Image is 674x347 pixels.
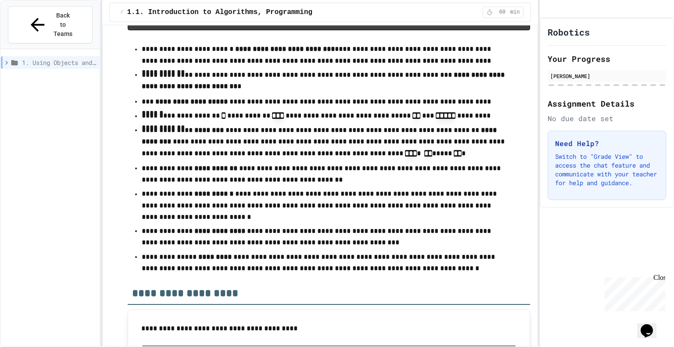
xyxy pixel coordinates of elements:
[548,97,666,110] h2: Assignment Details
[555,138,659,149] h3: Need Help?
[22,58,96,67] span: 1. Using Objects and Methods
[8,6,93,43] button: Back to Teams
[601,274,665,311] iframe: chat widget
[548,26,590,38] h1: Robotics
[127,7,376,18] span: 1.1. Introduction to Algorithms, Programming, and Compilers
[4,4,61,56] div: Chat with us now!Close
[555,152,659,187] p: Switch to "Grade View" to access the chat feature and communicate with your teacher for help and ...
[548,53,666,65] h2: Your Progress
[548,113,666,124] div: No due date set
[120,9,123,16] span: /
[510,9,520,16] span: min
[550,72,663,80] div: [PERSON_NAME]
[495,9,509,16] span: 60
[53,11,74,39] span: Back to Teams
[637,312,665,338] iframe: chat widget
